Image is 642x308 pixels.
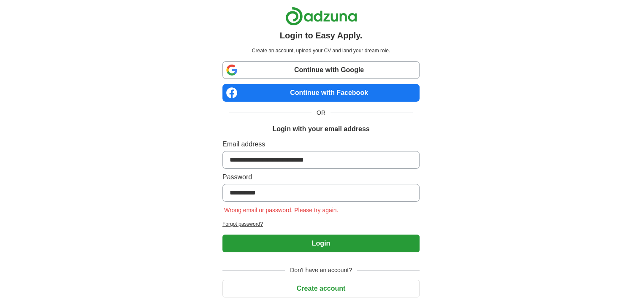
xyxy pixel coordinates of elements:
a: Forgot password? [222,220,420,228]
span: Don't have an account? [285,266,357,275]
a: Continue with Facebook [222,84,420,102]
p: Create an account, upload your CV and land your dream role. [224,47,418,54]
button: Create account [222,280,420,297]
h1: Login with your email address [272,124,369,134]
span: OR [312,108,330,117]
a: Continue with Google [222,61,420,79]
label: Password [222,172,420,182]
button: Login [222,235,420,252]
a: Create account [222,285,420,292]
label: Email address [222,139,420,149]
img: Adzuna logo [285,7,357,26]
h1: Login to Easy Apply. [280,29,363,42]
span: Wrong email or password. Please try again. [222,207,340,213]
